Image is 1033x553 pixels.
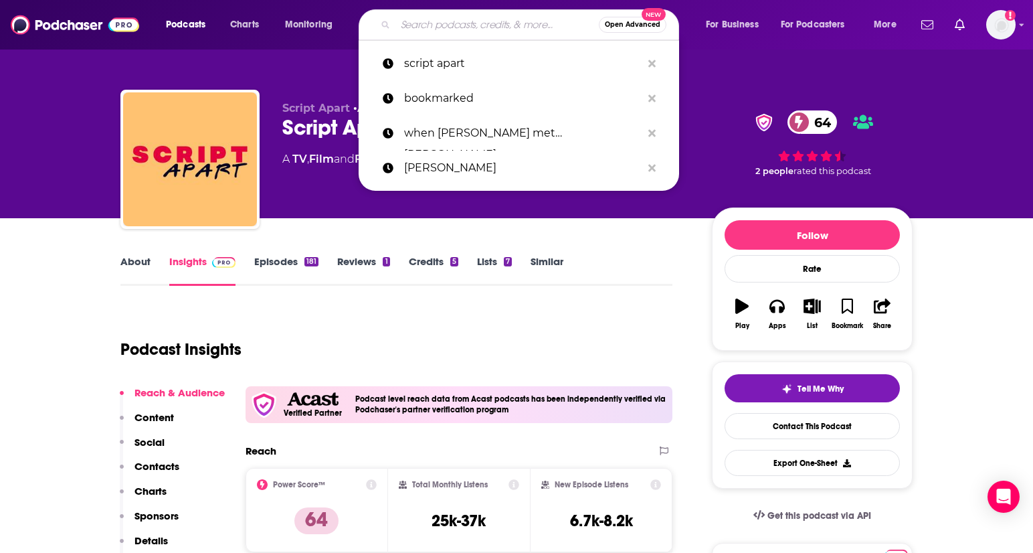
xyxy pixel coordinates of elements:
[254,255,318,286] a: Episodes181
[285,15,333,34] span: Monitoring
[605,21,660,28] span: Open Advanced
[120,485,167,509] button: Charts
[751,114,777,131] img: verified Badge
[383,257,389,266] div: 1
[134,509,179,522] p: Sponsors
[1005,10,1016,21] svg: Add a profile image
[769,322,786,330] div: Apps
[273,480,325,489] h2: Power Score™
[767,510,871,522] span: Get this podcast via API
[120,509,179,534] button: Sponsors
[949,13,970,36] a: Show notifications dropdown
[371,9,692,40] div: Search podcasts, credits, & more...
[287,392,338,406] img: Acast
[120,436,165,461] button: Social
[772,14,864,35] button: open menu
[134,386,225,399] p: Reach & Audience
[157,14,223,35] button: open menu
[865,290,900,338] button: Share
[696,14,775,35] button: open menu
[797,384,844,394] span: Tell Me Why
[294,507,339,534] p: 64
[874,15,897,34] span: More
[725,450,900,476] button: Export One-Sheet
[830,290,864,338] button: Bookmark
[743,499,882,532] a: Get this podcast via API
[801,110,838,134] span: 64
[404,151,642,185] p: brandon kyle goodman
[725,255,900,283] div: Rate
[570,511,633,531] h3: 6.7k-8.2k
[120,255,151,286] a: About
[642,8,666,21] span: New
[134,485,167,497] p: Charts
[123,92,257,226] img: Script Apart with Al Horner
[309,153,334,165] a: Film
[251,392,277,418] img: verfied icon
[986,10,1016,39] img: User Profile
[725,290,759,338] button: Play
[134,436,165,449] p: Social
[292,153,307,165] a: TV
[795,290,830,338] button: List
[359,151,679,185] a: [PERSON_NAME]
[725,413,900,439] a: Contact This Podcast
[359,46,679,81] a: script apart
[282,102,350,114] span: Script Apart
[916,13,939,36] a: Show notifications dropdown
[781,384,792,394] img: tell me why sparkle
[986,10,1016,39] button: Show profile menu
[725,374,900,402] button: tell me why sparkleTell Me Why
[759,290,794,338] button: Apps
[807,322,818,330] div: List
[134,460,179,473] p: Contacts
[169,255,236,286] a: InsightsPodchaser Pro
[409,255,458,286] a: Credits5
[304,257,318,266] div: 181
[712,102,913,185] div: verified Badge64 2 peoplerated this podcast
[282,151,436,167] div: A podcast
[477,255,512,286] a: Lists7
[404,81,642,116] p: bookmarked
[986,10,1016,39] span: Logged in as shubbardidpr
[284,409,342,417] h5: Verified Partner
[599,17,666,33] button: Open AdvancedNew
[531,255,563,286] a: Similar
[793,166,871,176] span: rated this podcast
[134,534,168,547] p: Details
[735,322,749,330] div: Play
[120,339,242,360] h1: Podcast Insights
[353,102,388,114] span: •
[357,102,388,114] a: Acast
[276,14,350,35] button: open menu
[504,257,512,266] div: 7
[832,322,863,330] div: Bookmark
[864,14,913,35] button: open menu
[355,153,393,165] a: Fiction
[725,220,900,250] button: Follow
[395,14,599,35] input: Search podcasts, credits, & more...
[120,386,225,411] button: Reach & Audience
[120,411,174,436] button: Content
[307,153,309,165] span: ,
[755,166,793,176] span: 2 people
[120,460,179,485] button: Contacts
[166,15,205,34] span: Podcasts
[337,255,389,286] a: Reviews1
[11,12,139,37] a: Podchaser - Follow, Share and Rate Podcasts
[221,14,267,35] a: Charts
[246,445,276,457] h2: Reach
[212,257,236,268] img: Podchaser Pro
[359,116,679,151] a: when [PERSON_NAME] met [PERSON_NAME]
[781,15,845,34] span: For Podcasters
[787,110,838,134] a: 64
[873,322,891,330] div: Share
[359,81,679,116] a: bookmarked
[555,480,628,489] h2: New Episode Listens
[432,511,486,531] h3: 25k-37k
[134,411,174,424] p: Content
[450,257,458,266] div: 5
[355,394,667,414] h4: Podcast level reach data from Acast podcasts has been independently verified via Podchaser's part...
[988,481,1020,513] div: Open Intercom Messenger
